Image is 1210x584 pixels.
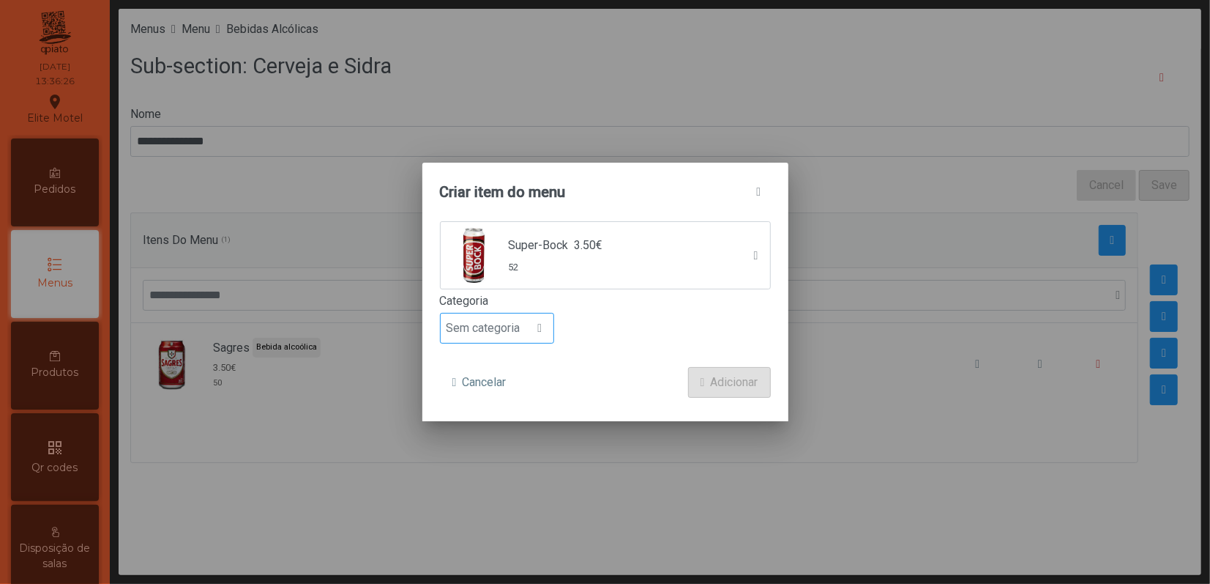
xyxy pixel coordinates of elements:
label: Categoria [440,292,771,310]
img: undefined [447,228,501,283]
span: Super-Bock [509,237,569,254]
span: Cancelar [462,374,506,391]
span: 3.50€ [575,237,603,254]
span: Criar item do menu [440,181,566,203]
span: Sem categoria [441,314,526,343]
span: 52 [509,260,519,274]
button: Cancelar [440,367,519,398]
